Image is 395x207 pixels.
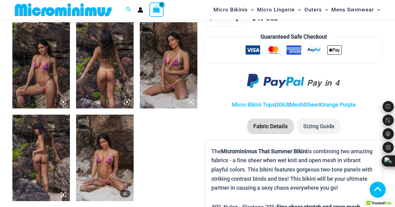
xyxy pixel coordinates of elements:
[217,14,231,27] input: Product quantity
[12,115,70,201] img: That Summer Heat Wave 3063 Tri Top 4303 Micro Bottom
[258,32,329,41] legend: Guaranteed Safe Checkout
[305,101,319,108] a: Sheer
[213,2,248,18] span: Micro Bikinis
[205,100,383,109] p: | | | |
[231,14,243,27] a: +
[205,14,217,27] a: -
[295,2,301,18] span: Menu Toggle
[322,2,328,18] span: Menu Toggle
[290,101,303,108] a: Mesh
[12,3,114,17] img: MM SHOP LOGO FLAT
[304,2,322,18] span: Outers
[276,101,288,108] a: 3063
[126,6,131,14] a: Search icon link
[221,148,307,154] b: Microminimus That Summer Bikini
[76,115,134,201] img: That Summer Heat Wave 3063 Tri Top 4303 Micro Bottom
[211,147,376,193] p: The is combining two amazing fabrics - a fine sheer when wet knit and open mesh in vibrant playfu...
[303,2,330,18] a: OutersMenu ToggleMenu Toggle
[297,119,341,134] li: Sizing Guide
[211,1,383,19] nav: Site Navigation
[247,119,294,134] li: Fabric Details
[330,2,382,18] a: Mens SwimwearMenu ToggleMenu Toggle
[257,2,295,18] span: Micro Lingerie
[76,22,134,108] img: That Summer Heat Wave 3063 Tri Top 4303 Micro Bottom
[374,2,380,18] span: Menu Toggle
[149,2,164,17] a: View Shopping Cart, empty
[140,22,197,108] img: That Summer Heat Wave 3063 Tri Top 4303 Micro Bottom
[138,7,143,13] a: Account icon link
[12,22,70,108] img: That Summer Heat Wave 3063 Tri Top 4303 Micro Bottom
[248,2,254,18] span: Menu Toggle
[232,101,275,108] a: Micro Bikini Tops
[255,2,303,18] a: Micro LingerieMenu ToggleMenu Toggle
[340,101,356,108] a: Purple
[320,101,338,108] a: Orange
[212,2,255,18] a: Micro BikinisMenu ToggleMenu Toggle
[331,2,374,18] span: Mens Swimwear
